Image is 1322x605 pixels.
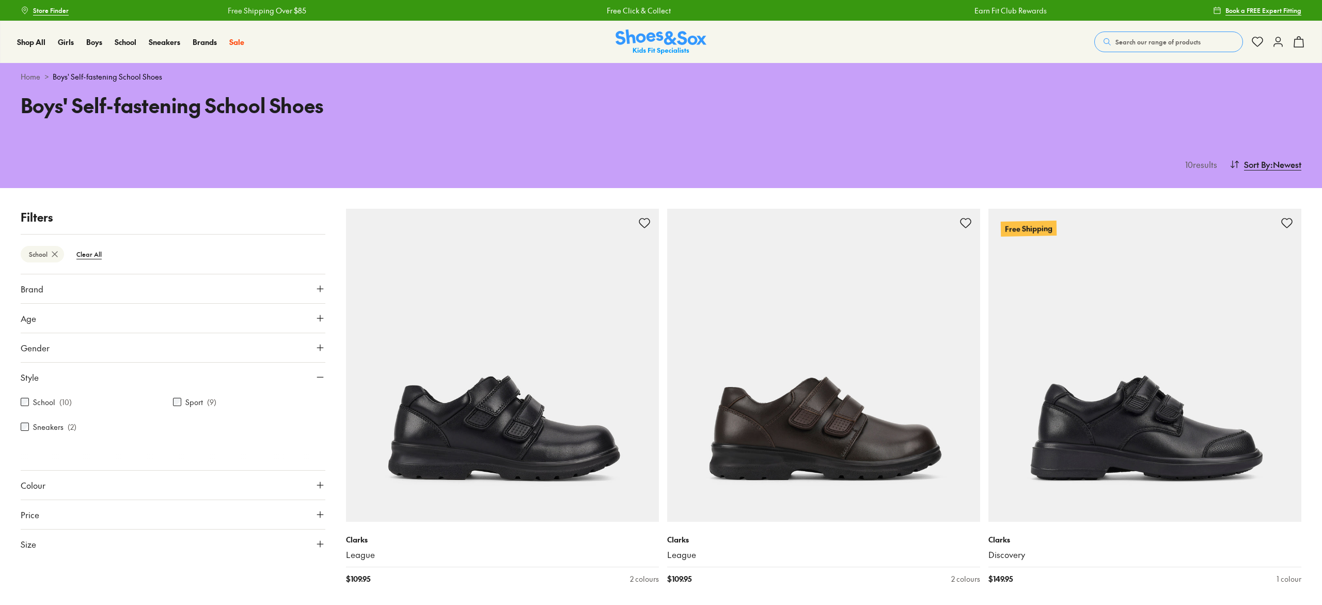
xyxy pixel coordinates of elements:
p: ( 10 ) [59,397,72,408]
a: Shop All [17,37,45,48]
a: Earn Fit Club Rewards [958,5,1031,16]
a: Store Finder [21,1,69,20]
p: 10 results [1181,158,1217,170]
a: Girls [58,37,74,48]
p: ( 2 ) [68,422,76,432]
span: $ 149.95 [988,573,1013,584]
h1: Boys' Self-fastening School Shoes [21,90,649,120]
a: Free Shipping Over $85 [212,5,290,16]
p: Clarks [667,534,980,545]
span: Price [21,508,39,521]
a: Book a FREE Expert Fitting [1213,1,1301,20]
img: SNS_Logo_Responsive.svg [616,29,706,55]
span: School [115,37,136,47]
span: Style [21,371,39,383]
span: $ 109.95 [346,573,370,584]
button: Gender [21,333,325,362]
span: $ 109.95 [667,573,691,584]
span: Girls [58,37,74,47]
button: Price [21,500,325,529]
a: Sneakers [149,37,180,48]
div: 2 colours [951,573,980,584]
span: Shop All [17,37,45,47]
btn: Clear All [68,245,110,263]
a: League [346,549,659,561]
a: Brands [193,37,217,48]
span: Brands [193,37,217,47]
div: 2 colours [630,573,659,584]
iframe: Gorgias live chat messenger [10,536,52,574]
a: Sale [229,37,244,48]
label: School [33,397,55,408]
span: Sort By [1244,158,1270,170]
button: Age [21,304,325,333]
p: ( 9 ) [207,397,216,408]
div: > [21,71,1301,82]
label: Sport [185,397,203,408]
button: Brand [21,274,325,303]
a: Discovery [988,549,1301,561]
a: School [115,37,136,48]
span: Gender [21,342,50,354]
a: Free Shipping [988,209,1301,522]
label: Sneakers [33,422,64,432]
span: Boys' Self-fastening School Shoes [53,71,162,82]
button: Style [21,363,325,392]
span: Store Finder [33,6,69,15]
p: Clarks [988,534,1301,545]
button: Search our range of products [1094,32,1243,52]
div: 1 colour [1277,573,1301,584]
span: Sale [229,37,244,47]
span: Colour [21,479,45,491]
span: Book a FREE Expert Fitting [1225,6,1301,15]
span: Boys [86,37,102,47]
span: Search our range of products [1115,37,1201,46]
p: Clarks [346,534,659,545]
a: Shoes & Sox [616,29,706,55]
span: Brand [21,283,43,295]
a: Boys [86,37,102,48]
button: Colour [21,471,325,500]
btn: School [21,246,64,262]
span: Sneakers [149,37,180,47]
a: Home [21,71,40,82]
a: League [667,549,980,561]
span: Age [21,312,36,324]
button: Size [21,530,325,559]
span: : Newest [1270,158,1301,170]
a: Free Click & Collect [591,5,655,16]
p: Filters [21,209,325,226]
button: Sort By:Newest [1230,153,1301,176]
p: Free Shipping [1001,221,1057,237]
